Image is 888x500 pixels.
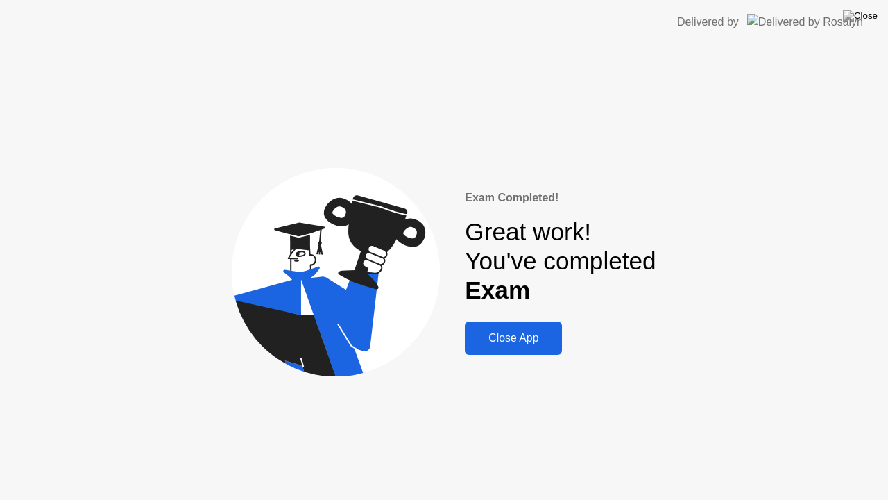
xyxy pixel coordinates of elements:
[747,14,863,30] img: Delivered by Rosalyn
[465,190,656,206] div: Exam Completed!
[465,217,656,306] div: Great work! You've completed
[465,322,562,355] button: Close App
[677,14,739,31] div: Delivered by
[469,332,558,344] div: Close App
[465,276,530,303] b: Exam
[843,10,878,22] img: Close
